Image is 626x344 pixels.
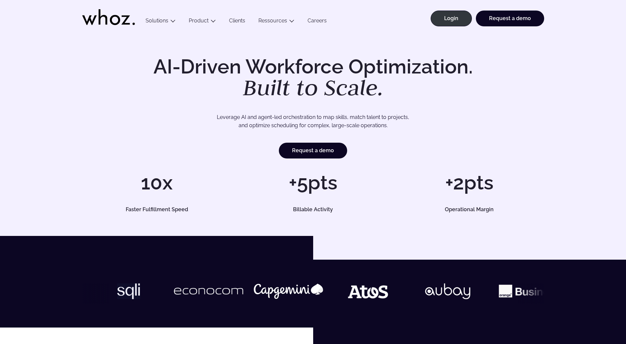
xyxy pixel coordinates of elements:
[105,113,521,130] p: Leverage AI and agent-led orchestration to map skills, match talent to projects, and optimize sch...
[301,17,333,26] a: Careers
[258,17,287,24] a: Ressources
[252,17,301,26] button: Ressources
[144,57,482,99] h1: AI-Driven Workforce Optimization.
[246,207,380,212] h5: Billable Activity
[476,11,544,26] a: Request a demo
[279,143,347,158] a: Request a demo
[189,17,209,24] a: Product
[243,73,383,102] em: Built to Scale.
[182,17,222,26] button: Product
[431,11,472,26] a: Login
[394,173,544,192] h1: +2pts
[402,207,537,212] h5: Operational Margin
[89,207,224,212] h5: Faster Fulfillment Speed
[82,173,232,192] h1: 10x
[139,17,182,26] button: Solutions
[222,17,252,26] a: Clients
[238,173,388,192] h1: +5pts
